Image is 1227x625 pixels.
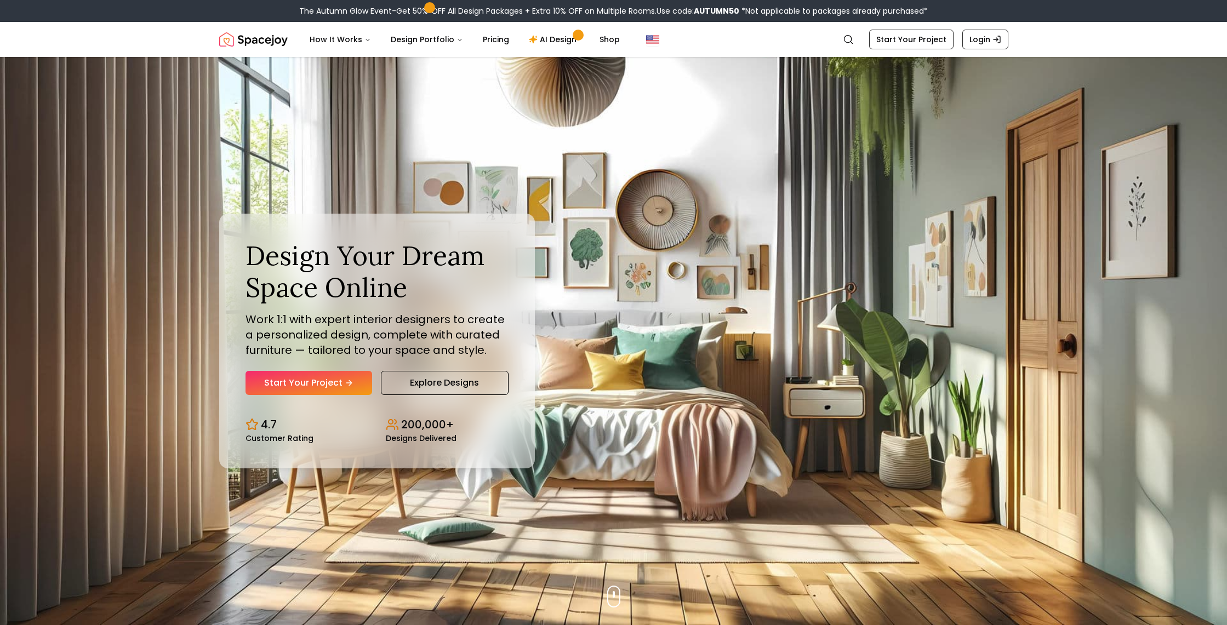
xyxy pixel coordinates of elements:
[646,33,659,46] img: United States
[301,28,629,50] nav: Main
[474,28,518,50] a: Pricing
[739,5,928,16] span: *Not applicable to packages already purchased*
[301,28,380,50] button: How It Works
[401,417,454,432] p: 200,000+
[246,408,509,442] div: Design stats
[962,30,1008,49] a: Login
[219,28,288,50] a: Spacejoy
[219,28,288,50] img: Spacejoy Logo
[520,28,589,50] a: AI Design
[261,417,277,432] p: 4.7
[869,30,954,49] a: Start Your Project
[246,434,313,442] small: Customer Rating
[694,5,739,16] b: AUTUMN50
[382,28,472,50] button: Design Portfolio
[386,434,456,442] small: Designs Delivered
[246,371,372,395] a: Start Your Project
[246,312,509,358] p: Work 1:1 with expert interior designers to create a personalized design, complete with curated fu...
[299,5,928,16] div: The Autumn Glow Event-Get 50% OFF All Design Packages + Extra 10% OFF on Multiple Rooms.
[591,28,629,50] a: Shop
[246,240,509,303] h1: Design Your Dream Space Online
[219,22,1008,57] nav: Global
[381,371,509,395] a: Explore Designs
[657,5,739,16] span: Use code:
